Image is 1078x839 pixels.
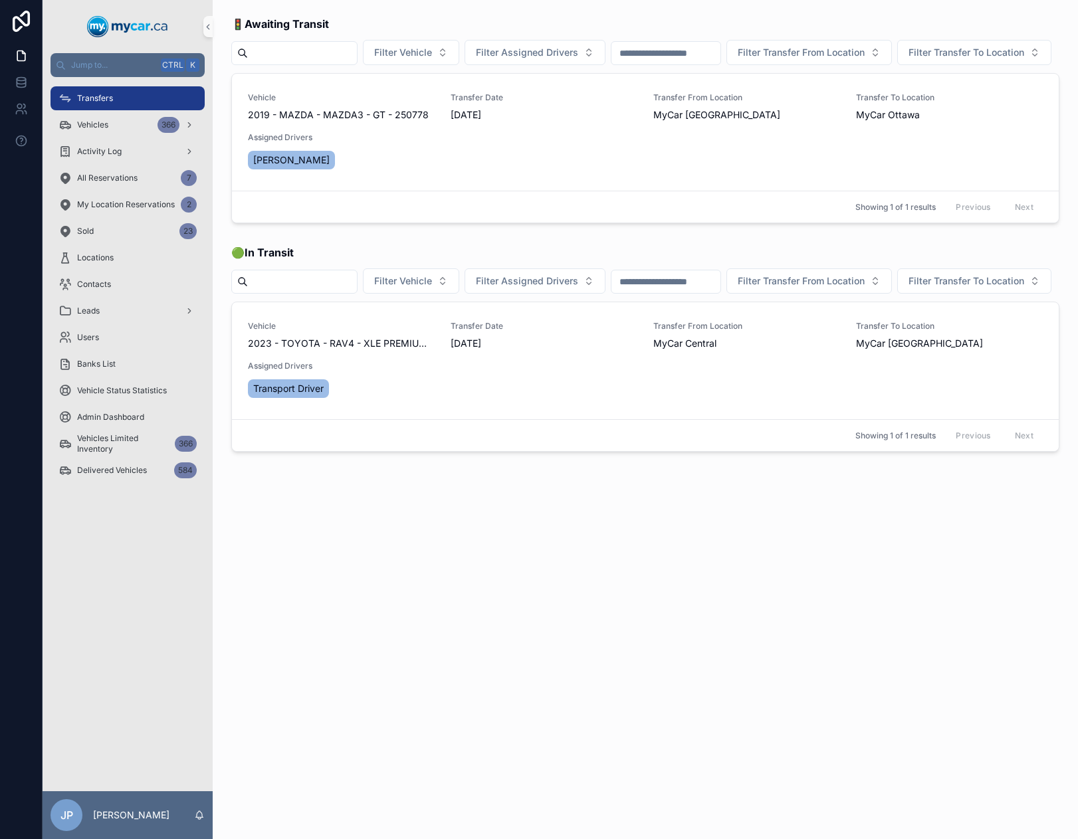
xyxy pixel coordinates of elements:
span: Vehicles [77,120,108,130]
a: My Location Reservations2 [51,193,205,217]
span: Delivered Vehicles [77,465,147,476]
span: Users [77,332,99,343]
span: 🟢 [231,244,294,260]
span: Banks List [77,359,116,369]
p: [PERSON_NAME] [93,808,169,822]
span: [DATE] [451,108,637,122]
span: Vehicle [248,321,435,331]
span: 2023 - TOYOTA - RAV4 - XLE PREMIUM - 251068 [248,337,435,350]
div: 366 [158,117,179,133]
span: [DATE] [451,337,637,350]
span: Ctrl [161,58,185,72]
div: 584 [174,462,197,478]
a: Activity Log [51,140,205,163]
button: Select Button [897,268,1051,294]
span: Showing 1 of 1 results [855,430,936,441]
span: Showing 1 of 1 results [855,202,936,213]
strong: In Transit [245,246,294,259]
a: Users [51,326,205,349]
span: My Location Reservations [77,199,175,210]
a: Vehicle2019 - MAZDA - MAZDA3 - GT - 250778Transfer Date[DATE]Transfer From LocationMyCar [GEOGRAP... [232,74,1059,191]
a: Vehicle Status Statistics [51,379,205,403]
span: Transfer From Location [653,321,840,331]
a: Admin Dashboard [51,405,205,429]
a: Delivered Vehicles584 [51,458,205,482]
a: Contacts [51,272,205,296]
span: MyCar [GEOGRAPHIC_DATA] [856,337,983,350]
span: MyCar [GEOGRAPHIC_DATA] [653,108,780,122]
a: Banks List [51,352,205,376]
span: Filter Transfer From Location [738,274,865,288]
div: scrollable content [43,77,213,500]
button: Select Button [465,40,605,65]
div: 2 [181,197,197,213]
a: All Reservations7 [51,166,205,190]
span: 2019 - MAZDA - MAZDA3 - GT - 250778 [248,108,429,122]
span: Filter Vehicle [374,46,432,59]
span: Transfer Date [451,92,637,103]
span: Transfers [77,93,113,104]
span: Contacts [77,279,111,290]
span: Assigned Drivers [248,361,435,371]
span: MyCar Central [653,337,716,350]
a: Locations [51,246,205,270]
span: Vehicle [248,92,435,103]
span: Admin Dashboard [77,412,144,422]
span: Filter Transfer From Location [738,46,865,59]
span: Sold [77,226,94,236]
span: Locations [77,252,114,263]
button: Select Button [465,268,605,294]
span: MyCar Ottawa [856,108,920,122]
span: Filter Vehicle [374,274,432,288]
span: Transport Driver [253,382,324,395]
span: Transfer To Location [856,321,1043,331]
span: K [187,60,198,70]
a: Vehicles Limited Inventory366 [51,432,205,456]
div: 23 [179,223,197,239]
span: Leads [77,306,100,316]
span: Vehicles Limited Inventory [77,433,169,454]
button: Select Button [363,268,459,294]
span: Activity Log [77,146,122,157]
span: Jump to... [71,60,156,70]
span: Filter Assigned Drivers [476,46,578,59]
button: Select Button [897,40,1051,65]
a: Transfers [51,86,205,110]
span: Transfer To Location [856,92,1043,103]
img: App logo [87,16,168,37]
a: Leads [51,299,205,323]
span: Assigned Drivers [248,132,435,143]
span: Transfer Date [451,321,637,331]
button: Jump to...CtrlK [51,53,205,77]
span: Filter Transfer To Location [909,46,1024,59]
button: Select Button [726,40,892,65]
a: Vehicle2023 - TOYOTA - RAV4 - XLE PREMIUM - 251068Transfer Date[DATE]Transfer From LocationMyCar ... [232,302,1059,419]
div: 7 [181,170,197,186]
strong: Awaiting Transit [245,17,329,31]
span: 🚦 [231,16,329,32]
span: Transfer From Location [653,92,840,103]
span: Filter Transfer To Location [909,274,1024,288]
button: Select Button [363,40,459,65]
span: [PERSON_NAME] [253,153,330,167]
button: Select Button [726,268,892,294]
span: Filter Assigned Drivers [476,274,578,288]
span: Vehicle Status Statistics [77,385,167,396]
span: All Reservations [77,173,138,183]
a: Vehicles366 [51,113,205,137]
div: 366 [175,436,197,452]
a: Sold23 [51,219,205,243]
span: JP [60,807,73,823]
